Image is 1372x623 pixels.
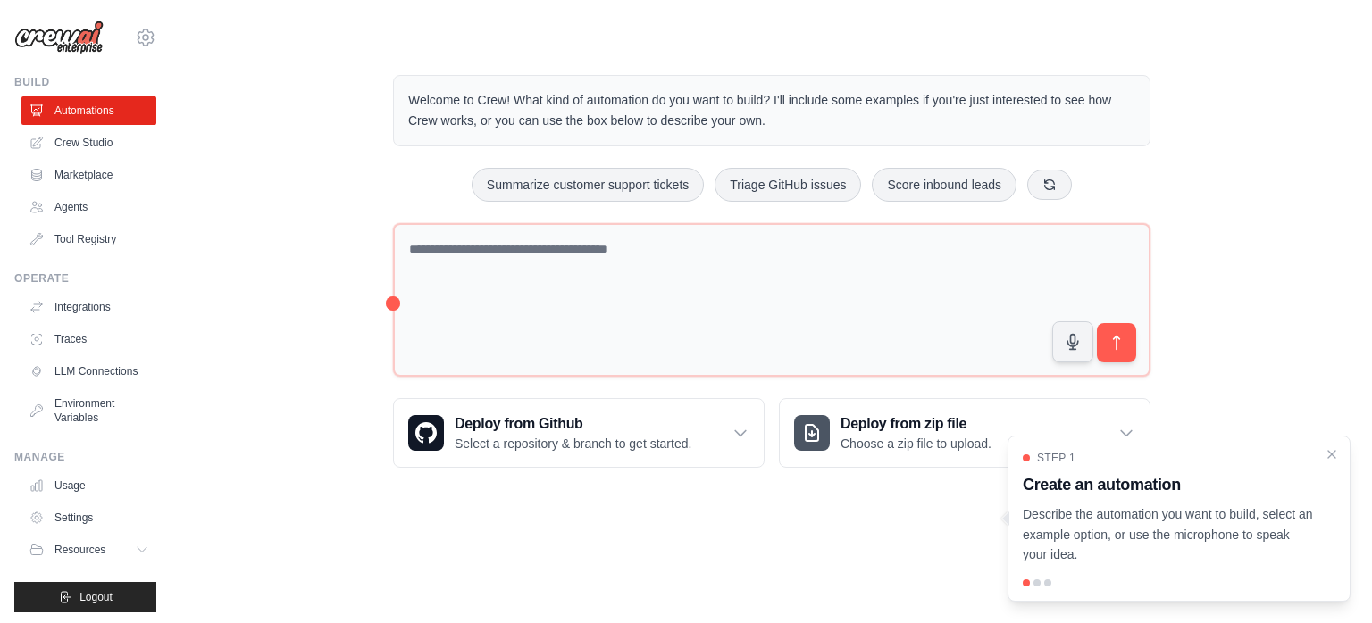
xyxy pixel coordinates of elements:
a: Usage [21,471,156,500]
a: Traces [21,325,156,353]
h3: Deploy from Github [455,413,691,435]
button: Close walkthrough [1325,447,1339,461]
button: Triage GitHub issues [715,168,861,202]
a: Agents [21,193,156,221]
div: Build [14,75,156,89]
div: Operate [14,271,156,286]
h3: Create an automation [1023,472,1314,497]
p: Choose a zip file to upload. [841,435,991,453]
img: Logo [14,21,104,54]
a: Tool Registry [21,225,156,253]
a: Automations [21,96,156,125]
span: Resources [54,543,105,557]
a: Environment Variables [21,389,156,432]
button: Logout [14,582,156,612]
a: Settings [21,503,156,532]
h3: Deploy from zip file [841,413,991,435]
span: Step 1 [1037,451,1075,465]
button: Score inbound leads [872,168,1016,202]
p: Select a repository & branch to get started. [455,435,691,453]
span: Logout [79,590,113,604]
a: Integrations [21,293,156,321]
a: Crew Studio [21,129,156,157]
a: LLM Connections [21,357,156,386]
p: Describe the automation you want to build, select an example option, or use the microphone to spe... [1023,504,1314,565]
div: Manage [14,450,156,464]
button: Summarize customer support tickets [472,168,704,202]
a: Marketplace [21,161,156,189]
button: Resources [21,536,156,564]
p: Welcome to Crew! What kind of automation do you want to build? I'll include some examples if you'... [408,90,1135,131]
